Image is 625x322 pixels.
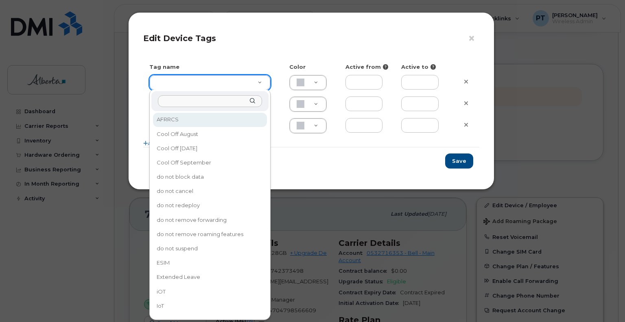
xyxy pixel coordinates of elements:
[154,156,266,169] div: Cool Off September
[154,185,266,197] div: do not cancel
[154,114,266,126] div: AFRRCS
[154,300,266,312] div: IoT
[154,214,266,226] div: do not remove forwarding
[154,271,266,284] div: Extended Leave
[154,128,266,140] div: Cool Off August
[154,142,266,155] div: Cool Off [DATE]
[154,256,266,269] div: ESIM
[154,199,266,212] div: do not redeploy
[154,228,266,241] div: do not remove roaming features
[154,171,266,183] div: do not block data
[154,242,266,255] div: do not suspend
[154,285,266,298] div: iOT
